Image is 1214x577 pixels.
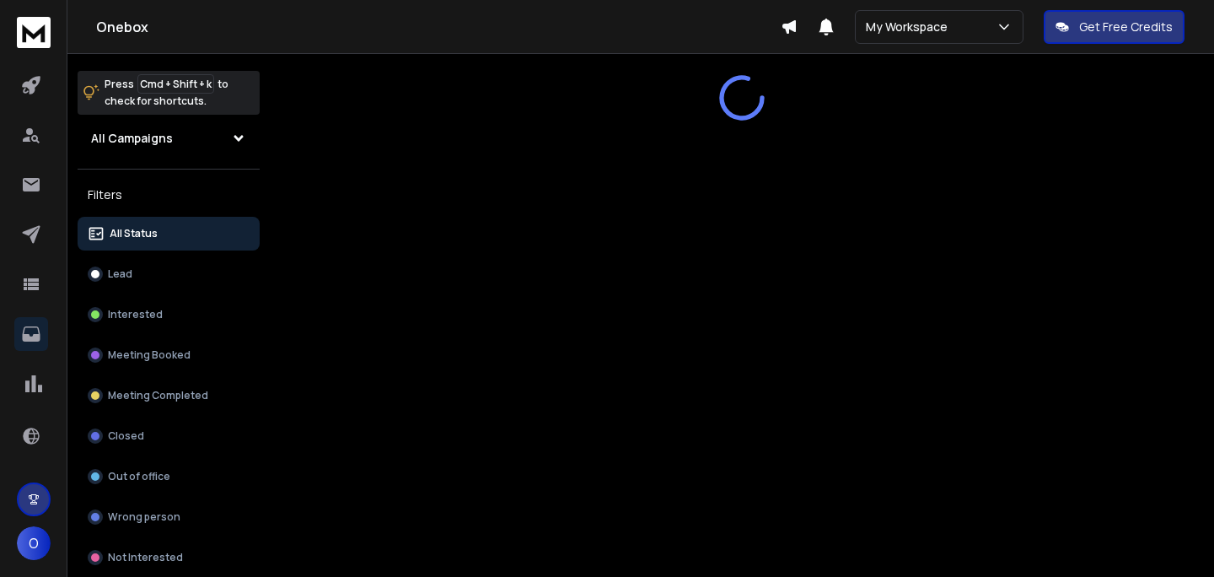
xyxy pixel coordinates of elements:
button: Closed [78,419,260,453]
h1: All Campaigns [91,130,173,147]
span: Cmd + Shift + k [137,74,214,94]
p: All Status [110,227,158,240]
button: Get Free Credits [1044,10,1184,44]
button: Wrong person [78,500,260,534]
button: All Campaigns [78,121,260,155]
p: Wrong person [108,510,180,524]
p: Lead [108,267,132,281]
img: logo [17,17,51,48]
button: O [17,526,51,560]
button: All Status [78,217,260,251]
button: Lead [78,257,260,291]
p: Closed [108,429,144,443]
button: Meeting Booked [78,338,260,372]
p: Meeting Completed [108,389,208,402]
p: Press to check for shortcuts. [105,76,228,110]
p: Meeting Booked [108,348,191,362]
p: Not Interested [108,551,183,564]
p: Out of office [108,470,170,483]
p: My Workspace [866,19,954,35]
button: Not Interested [78,541,260,574]
button: Interested [78,298,260,332]
h3: Filters [78,183,260,207]
button: Meeting Completed [78,379,260,413]
button: Out of office [78,460,260,493]
p: Interested [108,308,163,321]
p: Get Free Credits [1079,19,1173,35]
h1: Onebox [96,17,781,37]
